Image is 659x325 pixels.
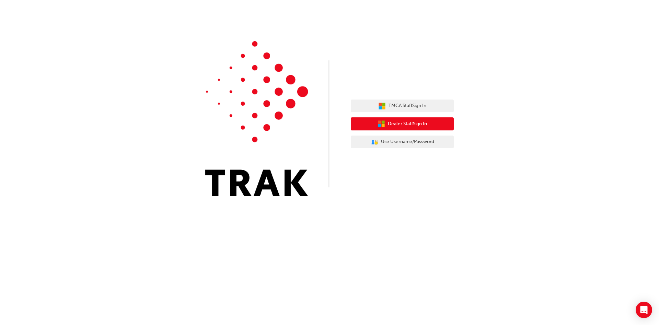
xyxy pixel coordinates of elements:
button: Use Username/Password [351,136,454,149]
span: TMCA Staff Sign In [389,102,426,110]
span: Dealer Staff Sign In [388,120,427,128]
img: Trak [205,41,308,196]
div: Open Intercom Messenger [636,302,652,318]
button: TMCA StaffSign In [351,100,454,113]
button: Dealer StaffSign In [351,117,454,130]
span: Use Username/Password [381,138,434,146]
